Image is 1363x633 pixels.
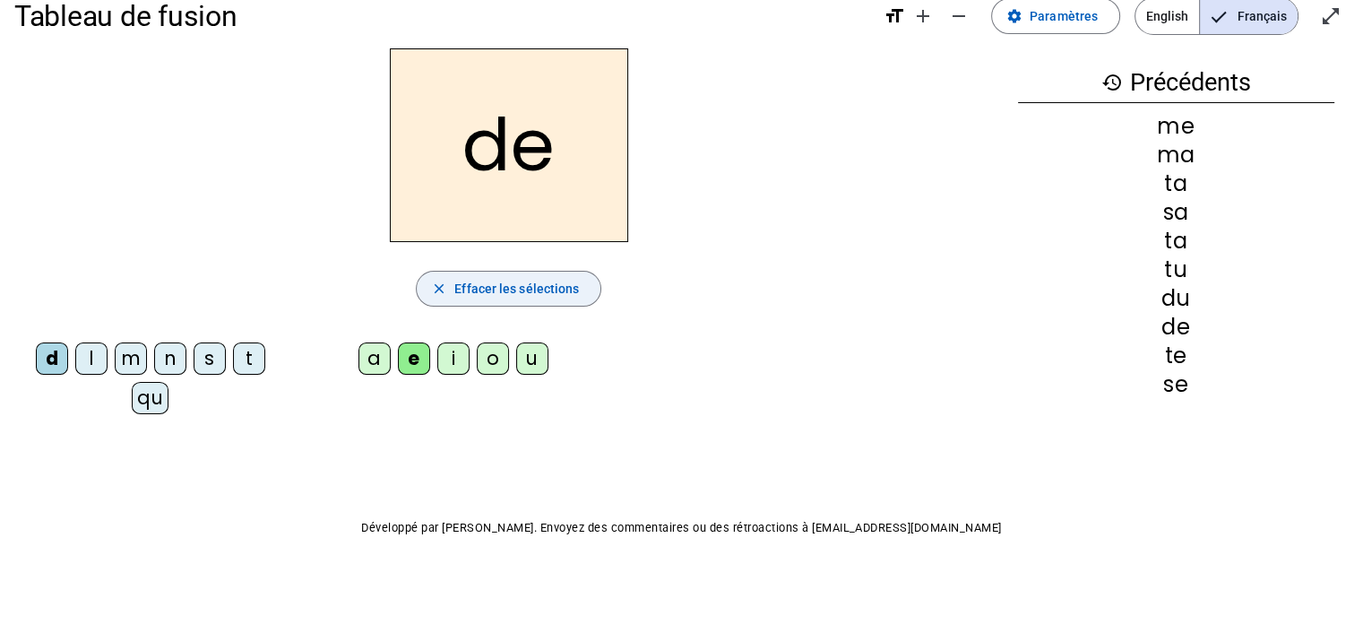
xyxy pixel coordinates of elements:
[1018,345,1334,367] div: te
[36,343,68,375] div: d
[454,278,579,299] span: Effacer les sélections
[416,271,601,307] button: Effacer les sélections
[154,343,186,375] div: n
[948,5,970,27] mat-icon: remove
[1018,144,1334,166] div: ma
[437,343,470,375] div: i
[1018,374,1334,395] div: se
[1101,72,1123,93] mat-icon: history
[1018,259,1334,281] div: tu
[1018,288,1334,309] div: du
[431,281,447,297] mat-icon: close
[477,343,509,375] div: o
[516,343,548,375] div: u
[14,517,1349,539] p: Développé par [PERSON_NAME]. Envoyez des commentaires ou des rétroactions à [EMAIL_ADDRESS][DOMAI...
[75,343,108,375] div: l
[1018,116,1334,137] div: me
[132,382,168,414] div: qu
[233,343,265,375] div: t
[115,343,147,375] div: m
[398,343,430,375] div: e
[390,48,628,242] h2: de
[884,5,905,27] mat-icon: format_size
[1030,5,1098,27] span: Paramètres
[1018,202,1334,223] div: sa
[1006,8,1022,24] mat-icon: settings
[1018,230,1334,252] div: ta
[912,5,934,27] mat-icon: add
[1320,5,1341,27] mat-icon: open_in_full
[1018,63,1334,103] h3: Précédents
[194,343,226,375] div: s
[1018,316,1334,338] div: de
[358,343,391,375] div: a
[1018,173,1334,195] div: ta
